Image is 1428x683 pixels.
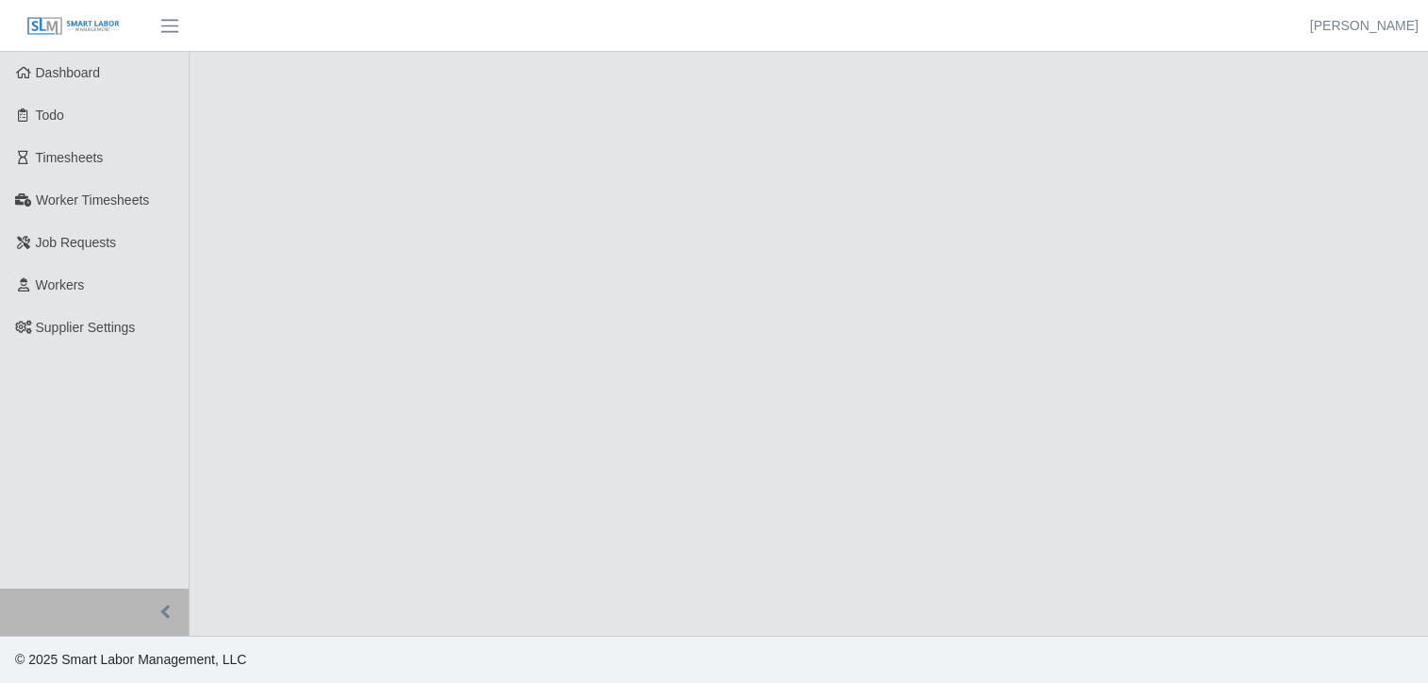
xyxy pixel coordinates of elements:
img: SLM Logo [26,16,121,37]
span: Todo [36,108,64,123]
span: Worker Timesheets [36,192,149,208]
a: [PERSON_NAME] [1310,16,1419,36]
span: © 2025 Smart Labor Management, LLC [15,652,246,667]
span: Supplier Settings [36,320,136,335]
span: Workers [36,277,85,292]
span: Job Requests [36,235,117,250]
span: Dashboard [36,65,101,80]
span: Timesheets [36,150,104,165]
